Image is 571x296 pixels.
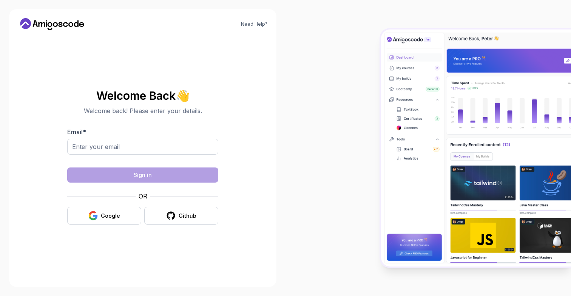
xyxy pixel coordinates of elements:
[18,18,86,30] a: Home link
[67,167,218,183] button: Sign in
[67,106,218,115] p: Welcome back! Please enter your details.
[67,207,141,225] button: Google
[175,90,190,102] span: 👋
[241,21,267,27] a: Need Help?
[139,192,147,201] p: OR
[179,212,196,220] div: Github
[101,212,120,220] div: Google
[144,207,218,225] button: Github
[67,139,218,155] input: Enter your email
[67,128,86,136] label: Email *
[67,90,218,102] h2: Welcome Back
[134,171,152,179] div: Sign in
[381,29,571,266] img: Amigoscode Dashboard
